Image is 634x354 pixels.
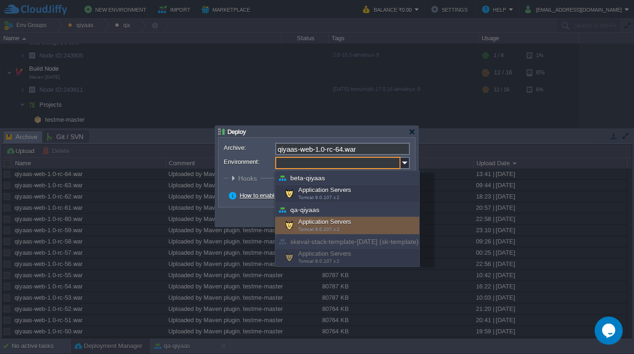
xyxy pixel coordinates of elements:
span: Deploy [227,128,246,135]
div: Application Servers [275,217,419,235]
div: skeval-stack-template-[DATE] (sk-template) [275,235,419,249]
iframe: chat widget [595,317,625,345]
span: Tomcat 9.0.107 x 2 [298,258,340,264]
div: Application Servers [275,249,419,266]
div: beta-qiyaas [275,171,419,185]
label: Archive: [224,143,274,153]
div: qa-qiyaas [275,203,419,217]
span: Hooks [238,175,259,182]
div: Application Servers [275,185,419,203]
span: Tomcat 9.0.107 x 2 [298,195,340,200]
a: How to enable zero-downtime deployment [240,192,352,199]
span: Tomcat 9.0.107 x 2 [298,227,340,232]
label: Environment: [224,157,274,167]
